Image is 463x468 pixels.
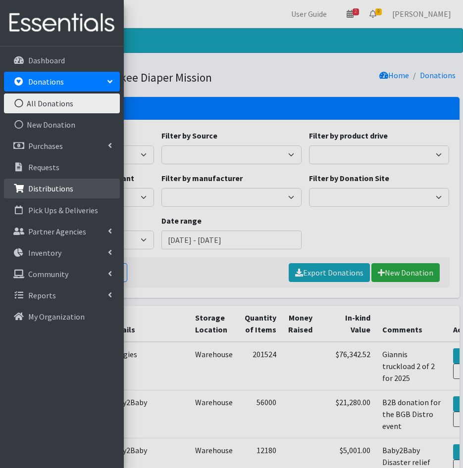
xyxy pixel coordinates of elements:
[28,312,85,322] p: My Organization
[4,200,120,220] a: Pick Ups & Deliveries
[28,227,86,236] p: Partner Agencies
[4,264,120,284] a: Community
[28,162,59,172] p: Requests
[28,248,61,258] p: Inventory
[4,72,120,92] a: Donations
[4,179,120,198] a: Distributions
[28,184,73,193] p: Distributions
[4,115,120,135] a: New Donation
[28,141,63,151] p: Purchases
[4,307,120,327] a: My Organization
[4,94,120,113] a: All Donations
[28,205,98,215] p: Pick Ups & Deliveries
[4,285,120,305] a: Reports
[28,77,64,87] p: Donations
[28,55,65,65] p: Dashboard
[28,290,56,300] p: Reports
[4,50,120,70] a: Dashboard
[28,269,68,279] p: Community
[4,136,120,156] a: Purchases
[4,243,120,263] a: Inventory
[4,222,120,241] a: Partner Agencies
[4,6,120,40] img: HumanEssentials
[4,157,120,177] a: Requests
